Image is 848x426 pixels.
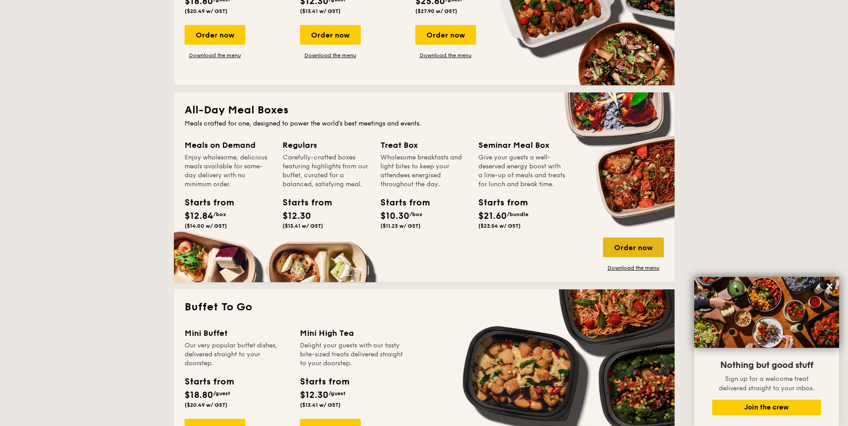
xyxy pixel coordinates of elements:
[380,196,421,209] div: Starts from
[213,390,230,397] span: /guest
[603,264,664,271] a: Download the menu
[300,25,361,45] div: Order now
[185,52,245,59] a: Download the menu
[185,300,664,314] h2: Buffet To Go
[712,400,821,415] button: Join the crew
[185,375,233,388] div: Starts from
[300,402,341,408] span: ($13.41 w/ GST)
[719,375,814,392] span: Sign up for a welcome treat delivered straight to your inbox.
[185,390,213,401] span: $18.80
[283,153,370,189] div: Carefully-crafted boxes featuring highlights from our buffet, curated for a balanced, satisfying ...
[185,119,664,128] div: Meals crafted for one, designed to power the world's best meetings and events.
[283,139,370,151] div: Regulars
[300,327,405,339] div: Mini High Tea
[478,153,565,189] div: Give your guests a well-deserved energy boost with a line-up of meals and treats for lunch and br...
[380,139,468,151] div: Treat Box
[329,390,346,397] span: /guest
[185,341,289,368] div: Our very popular buffet dishes, delivered straight to your doorstep.
[283,196,323,209] div: Starts from
[823,279,837,293] button: Close
[185,153,272,189] div: Enjoy wholesome, delicious meals available for same-day delivery with no minimum order.
[478,211,507,221] span: $21.60
[185,327,289,339] div: Mini Buffet
[478,139,565,151] div: Seminar Meal Box
[380,223,421,229] span: ($11.23 w/ GST)
[185,196,225,209] div: Starts from
[415,52,476,59] a: Download the menu
[300,52,361,59] a: Download the menu
[185,8,228,14] span: ($20.49 w/ GST)
[213,211,226,217] span: /box
[300,341,405,368] div: Delight your guests with our tasty bite-sized treats delivered straight to your doorstep.
[478,223,521,229] span: ($23.54 w/ GST)
[283,211,311,221] span: $12.30
[507,211,528,217] span: /bundle
[185,402,228,408] span: ($20.49 w/ GST)
[300,390,329,401] span: $12.30
[720,360,813,371] span: Nothing but good stuff
[185,139,272,151] div: Meals on Demand
[409,211,422,217] span: /box
[185,223,227,229] span: ($14.00 w/ GST)
[283,223,323,229] span: ($13.41 w/ GST)
[185,211,213,221] span: $12.84
[694,277,839,348] img: DSC07876-Edit02-Large.jpeg
[415,8,457,14] span: ($27.90 w/ GST)
[380,153,468,189] div: Wholesome breakfasts and light bites to keep your attendees energised throughout the day.
[185,103,664,117] h2: All-Day Meal Boxes
[300,375,349,388] div: Starts from
[478,196,519,209] div: Starts from
[603,238,664,257] div: Order now
[380,211,409,221] span: $10.30
[415,25,476,45] div: Order now
[300,8,341,14] span: ($13.41 w/ GST)
[185,25,245,45] div: Order now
